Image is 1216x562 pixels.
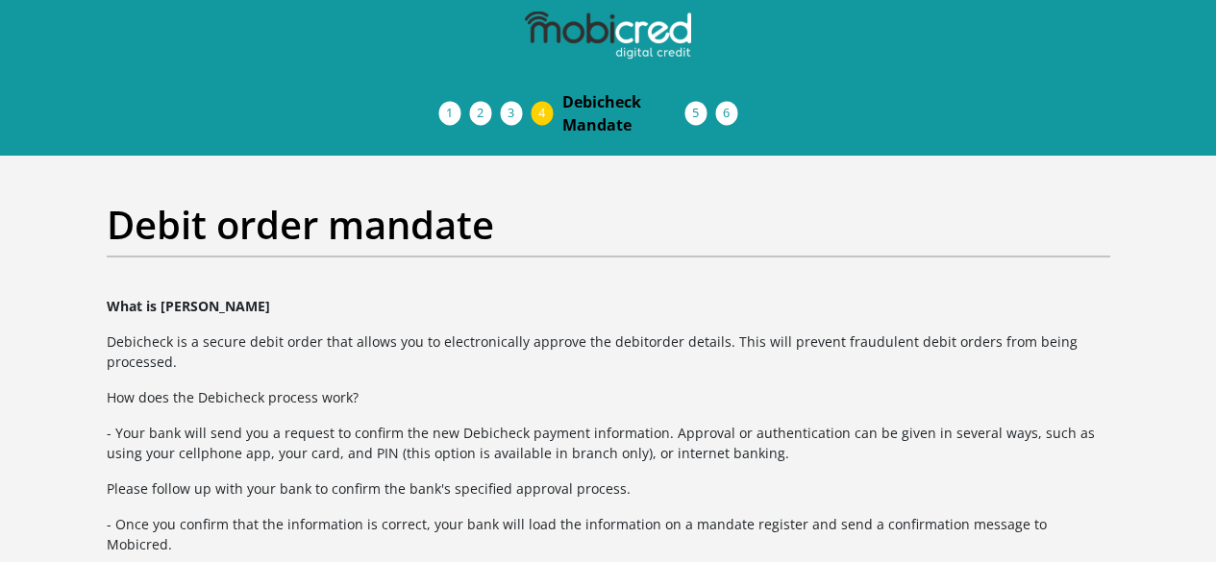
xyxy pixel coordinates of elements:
p: Please follow up with your bank to confirm the bank's specified approval process. [107,478,1110,499]
p: Debicheck is a secure debit order that allows you to electronically approve the debitorder detail... [107,331,1110,372]
p: How does the Debicheck process work? [107,387,1110,407]
b: What is [PERSON_NAME] [107,297,270,315]
span: Debicheck Mandate [562,90,685,136]
img: mobicred logo [525,12,690,60]
p: - Your bank will send you a request to confirm the new Debicheck payment information. Approval or... [107,423,1110,463]
a: DebicheckMandate [547,83,701,144]
h2: Debit order mandate [107,202,1110,248]
p: - Once you confirm that the information is correct, your bank will load the information on a mand... [107,514,1110,554]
